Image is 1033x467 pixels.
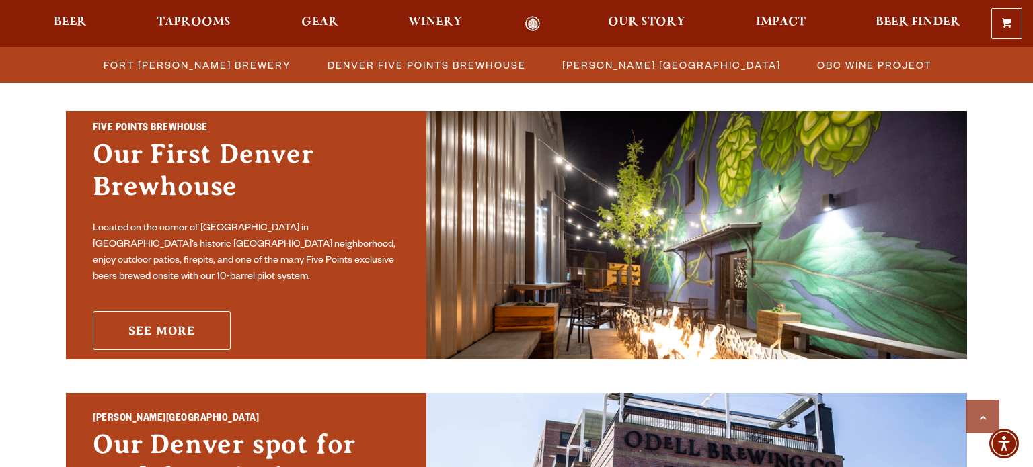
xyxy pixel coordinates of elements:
span: Beer [54,17,87,28]
a: Odell Home [507,16,558,32]
a: Taprooms [148,16,239,32]
a: Denver Five Points Brewhouse [319,55,533,75]
a: OBC Wine Project [809,55,938,75]
a: Gear [293,16,347,32]
div: Accessibility Menu [989,429,1019,458]
span: Taprooms [157,17,231,28]
a: Scroll to top [966,400,999,433]
a: Beer [45,16,95,32]
p: Located on the corner of [GEOGRAPHIC_DATA] in [GEOGRAPHIC_DATA]’s historic [GEOGRAPHIC_DATA] neig... [93,221,399,286]
span: [PERSON_NAME] [GEOGRAPHIC_DATA] [562,55,781,75]
img: Promo Card Aria Label' [426,111,967,359]
span: Beer Finder [876,17,960,28]
span: Gear [301,17,338,28]
a: Beer Finder [867,16,969,32]
a: See More [93,311,231,350]
span: Fort [PERSON_NAME] Brewery [104,55,291,75]
a: Winery [399,16,471,32]
a: [PERSON_NAME] [GEOGRAPHIC_DATA] [554,55,788,75]
span: Impact [756,17,806,28]
h2: [PERSON_NAME][GEOGRAPHIC_DATA] [93,411,399,428]
h3: Our First Denver Brewhouse [93,138,399,216]
span: Winery [408,17,462,28]
h2: Five Points Brewhouse [93,120,399,138]
a: Our Story [599,16,694,32]
span: OBC Wine Project [817,55,931,75]
a: Impact [747,16,814,32]
span: Our Story [608,17,685,28]
span: Denver Five Points Brewhouse [328,55,526,75]
a: Fort [PERSON_NAME] Brewery [95,55,298,75]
